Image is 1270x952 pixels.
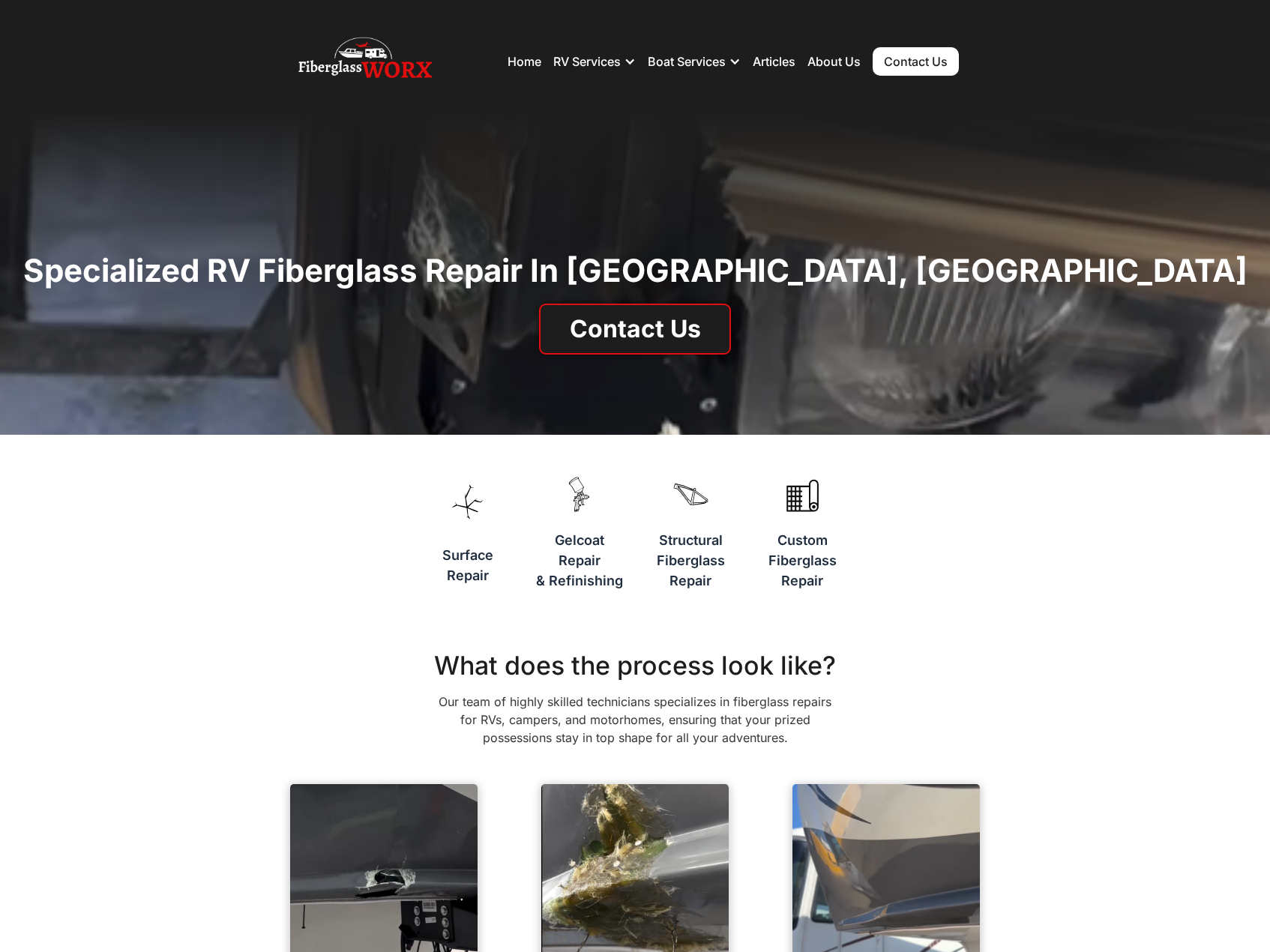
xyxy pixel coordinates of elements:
[648,39,741,84] div: Boat Services
[553,54,621,69] div: RV Services
[508,54,541,69] a: Home
[539,304,731,355] a: Contact Us
[23,251,1248,291] h1: Specialized RV Fiberglass repair in [GEOGRAPHIC_DATA], [GEOGRAPHIC_DATA]
[763,530,842,591] h3: Custom Fiberglass Repair
[779,459,826,529] img: A roll of fiberglass mat
[442,545,493,585] h3: Surface Repair
[873,47,959,76] a: Contact Us
[667,459,714,529] img: A piece of fiberglass that represents structure
[807,54,861,69] a: About Us
[298,31,432,91] img: Fiberglass WorX – RV Repair, RV Roof & RV Detailing
[536,530,623,591] h3: Gelcoat Repair & Refinishing
[648,54,726,69] div: Boat Services
[283,651,987,681] h2: What does the process look like?
[444,459,491,545] img: A vector of icon of a spreading spider crack
[553,39,636,84] div: RV Services
[651,530,730,591] h3: Structural Fiberglass Repair
[429,693,841,747] p: Our team of highly skilled technicians specializes in fiberglass repairs for RVs, campers, and mo...
[753,54,795,69] a: Articles
[556,459,603,529] img: A paint gun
